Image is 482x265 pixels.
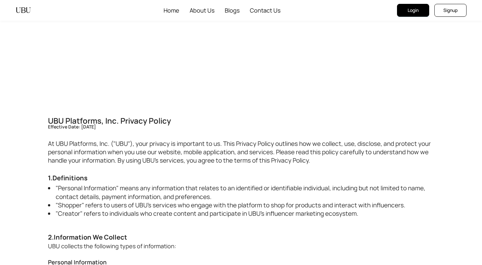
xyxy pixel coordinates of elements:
span: UBU collects the following types of information: [48,243,434,249]
span: Personal Information [48,259,434,265]
span: 1.Definitions [48,175,434,181]
span: refers to individuals who create content and participate in UBU's influencer marketing ecosystem. [82,209,358,218]
span: Signup [443,7,458,14]
span: refers to users of UBU's services who engage with the platform to shop for products and interact ... [84,201,405,209]
span: "Creator" [56,209,82,218]
span: "Shopper" [56,201,84,209]
span: Login [408,7,419,14]
span: means any information that relates to an identified or identifiable individual, including but not... [56,184,425,201]
span: 2.Information We Collect [48,234,434,241]
span: UBU Platforms, Inc. Privacy Policy [48,117,434,125]
span: At UBU Platforms, Inc. ("UBU"), your privacy is important to us. This Privacy Policy outlines how... [48,139,434,165]
span: Effective Date: [DATE] [48,125,434,129]
button: Signup [434,4,467,17]
button: Login [397,4,429,17]
span: "Personal Information" [56,184,118,192]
